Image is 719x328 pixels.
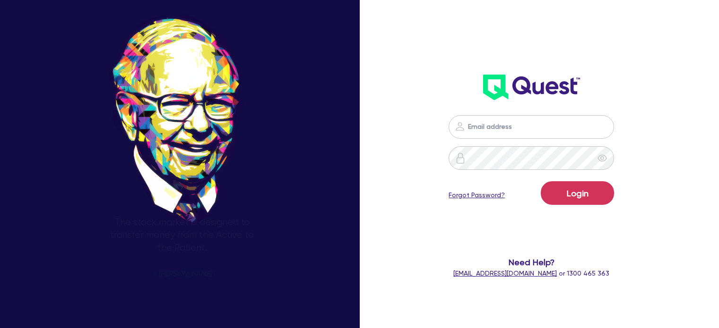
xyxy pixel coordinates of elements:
img: icon-password [455,152,466,164]
img: icon-password [454,121,466,132]
input: Email address [449,115,614,139]
span: or 1300 465 363 [453,269,609,277]
span: - [PERSON_NAME] [153,270,212,278]
span: eye [598,153,607,163]
button: Login [541,181,614,205]
span: Need Help? [438,256,624,269]
img: wH2k97JdezQIQAAAABJRU5ErkJggg== [483,75,580,100]
a: Forgot Password? [449,190,505,200]
a: [EMAIL_ADDRESS][DOMAIN_NAME] [453,269,557,277]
